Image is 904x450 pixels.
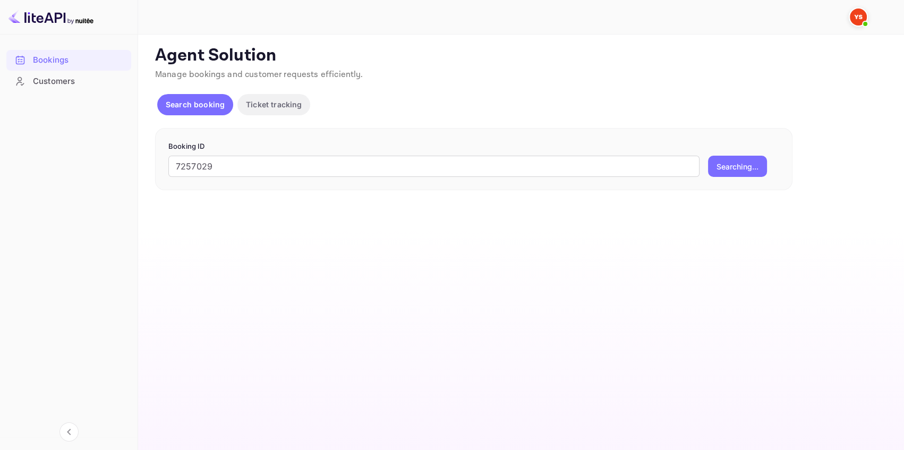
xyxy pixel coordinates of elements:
div: Bookings [6,50,131,71]
p: Booking ID [168,141,779,152]
div: Bookings [33,54,126,66]
p: Search booking [166,99,225,110]
div: Customers [33,75,126,88]
button: Searching... [708,156,767,177]
div: Customers [6,71,131,92]
button: Collapse navigation [59,422,79,441]
span: Manage bookings and customer requests efficiently. [155,69,363,80]
input: Enter Booking ID (e.g., 63782194) [168,156,700,177]
img: Yandex Support [850,9,867,26]
p: Agent Solution [155,45,885,66]
a: Bookings [6,50,131,70]
a: Customers [6,71,131,91]
p: Ticket tracking [246,99,302,110]
img: LiteAPI logo [8,9,93,26]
